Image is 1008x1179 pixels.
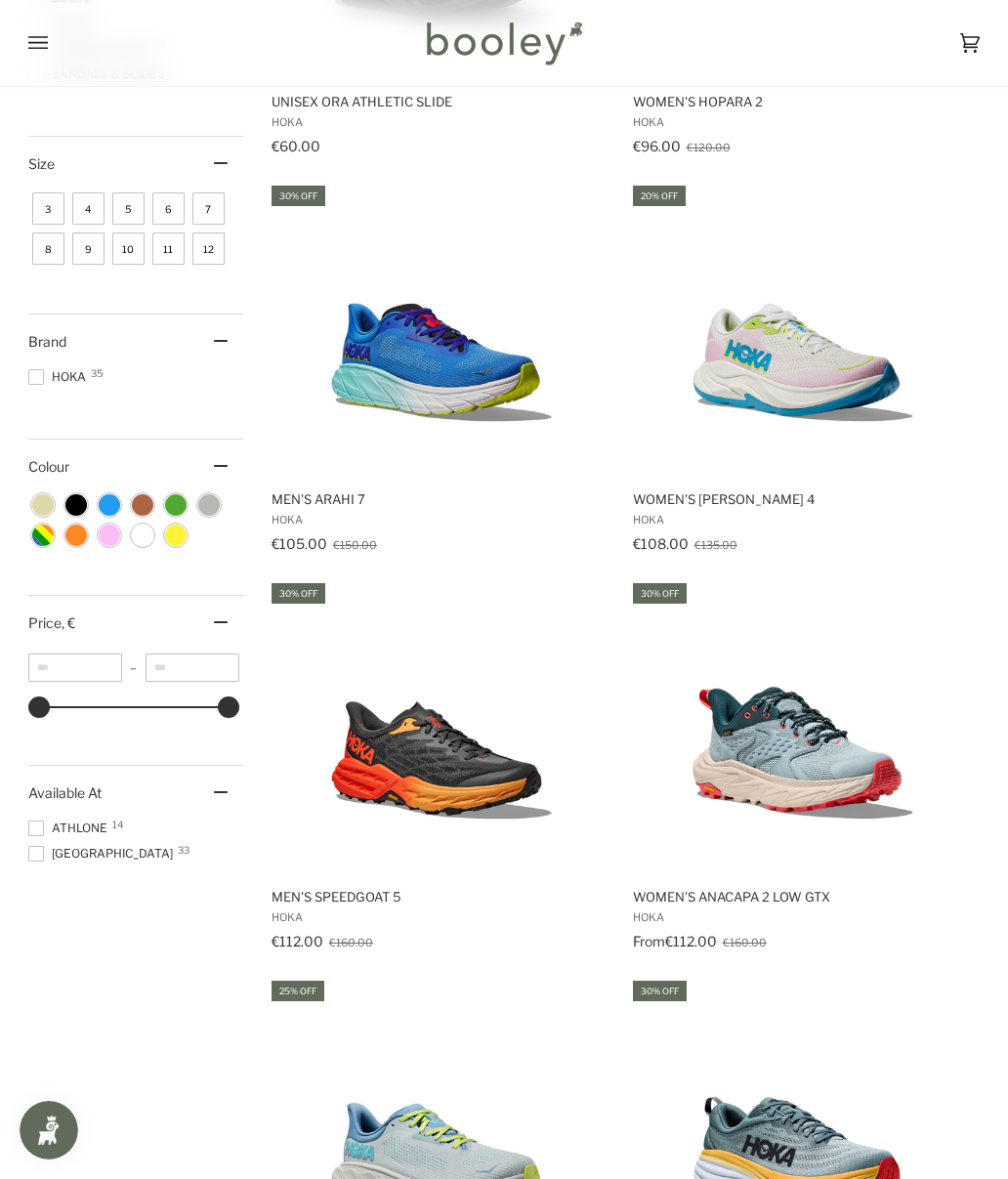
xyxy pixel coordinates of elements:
[272,115,612,129] span: Hoka
[656,580,949,873] img: Hoka Women's Anacapa 2 Low GTX Druzy / Dawn Light - Booley Galway
[28,820,113,837] span: Athlone
[272,910,612,924] span: Hoka
[112,820,123,829] span: 14
[272,583,325,604] div: 30% off
[295,183,588,476] img: Hoka Men's Arahi 7 Virtual Blue / Cerise - Booley Galway
[633,513,974,526] span: Hoka
[272,933,323,949] span: €112.00
[687,141,731,154] span: €120.00
[28,368,92,386] span: Hoka
[633,490,974,508] span: Women's [PERSON_NAME] 4
[65,525,87,546] span: Colour: Orange
[28,333,66,350] span: Brand
[694,538,737,552] span: €135.00
[272,490,612,508] span: Men's Arahi 7
[418,15,589,71] img: Booley
[32,232,64,265] span: Size: 8
[112,232,145,265] span: Size: 10
[272,888,612,905] span: Men's Speedgoat 5
[99,525,120,546] span: Colour: Pink
[272,513,612,526] span: Hoka
[272,138,320,154] span: €60.00
[633,981,687,1001] div: 30% off
[633,186,686,206] div: 20% off
[633,115,974,129] span: Hoka
[99,494,120,516] span: Colour: Blue
[72,192,105,225] span: Size: 4
[122,660,146,675] span: –
[72,232,105,265] span: Size: 9
[633,93,974,110] span: Women's Hopara 2
[65,494,87,516] span: Colour: Black
[32,494,54,516] span: Colour: Beige
[272,981,324,1001] div: 25% off
[152,232,185,265] span: Size: 11
[28,845,179,863] span: [GEOGRAPHIC_DATA]
[630,183,977,559] a: Women's Rincon 4
[28,458,84,475] span: Colour
[633,910,974,924] span: Hoka
[32,525,54,546] span: Colour: Multicolour
[132,494,153,516] span: Colour: Brown
[269,183,615,559] a: Men's Arahi 7
[178,845,189,855] span: 33
[62,614,75,631] span: , €
[198,494,220,516] span: Colour: Grey
[633,138,681,154] span: €96.00
[633,583,687,604] div: 30% off
[192,192,225,225] span: Size: 7
[28,155,55,172] span: Size
[329,936,373,949] span: €160.00
[633,933,665,949] span: From
[272,93,612,110] span: Unisex Ora Athletic Slide
[272,186,325,206] div: 30% off
[28,614,75,631] span: Price
[272,535,327,552] span: €105.00
[192,232,225,265] span: Size: 12
[91,368,104,378] span: 35
[269,580,615,956] a: Men's Speedgoat 5
[723,936,767,949] span: €160.00
[132,525,153,546] span: Colour: White
[633,888,974,905] span: Women's Anacapa 2 Low GTX
[32,192,64,225] span: Size: 3
[28,784,102,801] span: Available At
[165,494,187,516] span: Colour: Green
[20,1101,78,1159] iframe: Button to open loyalty program pop-up
[656,183,949,476] img: Hoka Women's Rincon 4 Frost / Pink Twilight - Booley Galway
[630,580,977,956] a: Women's Anacapa 2 Low GTX
[333,538,377,552] span: €150.00
[633,535,689,552] span: €108.00
[665,933,717,949] span: €112.00
[112,192,145,225] span: Size: 5
[165,525,187,546] span: Colour: Yellow
[152,192,185,225] span: Size: 6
